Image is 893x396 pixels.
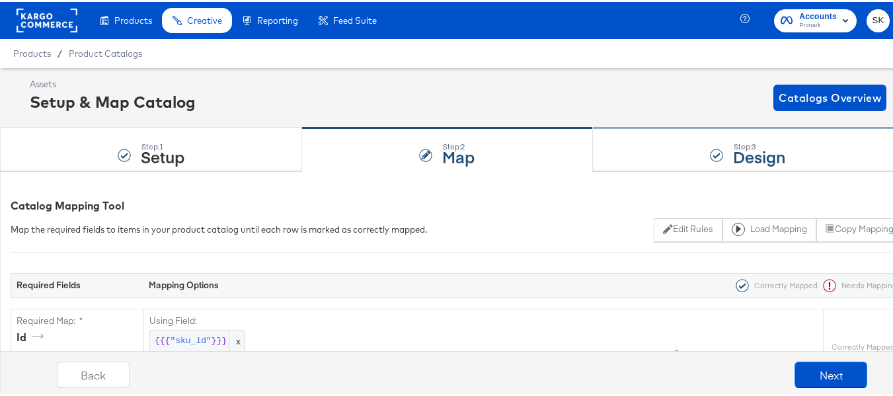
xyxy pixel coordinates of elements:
span: x [229,329,245,350]
span: Accounts [799,8,837,22]
strong: Setup [141,143,184,165]
button: Next [795,360,867,386]
span: Catalogs Overview [779,87,881,105]
span: Primark [799,19,837,29]
strong: Design [733,143,785,165]
strong: Map [442,143,475,165]
span: {{{ [155,333,170,346]
div: Step: 3 [733,140,785,149]
a: Product Catalogs [69,46,142,57]
button: Back [57,360,130,386]
button: Catalogs Overview [773,83,886,109]
span: Reporting [257,13,298,24]
div: id [17,328,48,343]
div: Correctly Mapped [730,277,818,290]
button: AccountsPrimark [774,7,857,30]
span: Products [13,46,51,57]
button: Load Mapping [722,216,816,240]
span: SK [872,11,884,26]
div: Map the required fields to items in your product catalog until each row is marked as correctly ma... [11,221,427,234]
span: Products [114,13,152,24]
span: "sku_id" [170,333,211,346]
button: SK [867,7,890,30]
label: Required Map: * [17,313,138,325]
span: Feed Suite [333,13,377,24]
div: Setup & Map Catalog [30,89,196,111]
label: Using Field: [149,313,662,325]
div: Assets [30,76,196,89]
div: Step: 1 [141,140,184,149]
strong: Required Fields [17,277,81,289]
button: Edit Rules [654,216,722,240]
strong: Mapping Options [149,277,219,289]
span: Creative [187,13,222,24]
span: }}} [212,333,227,346]
span: / [51,46,69,57]
div: Step: 2 [442,140,475,149]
